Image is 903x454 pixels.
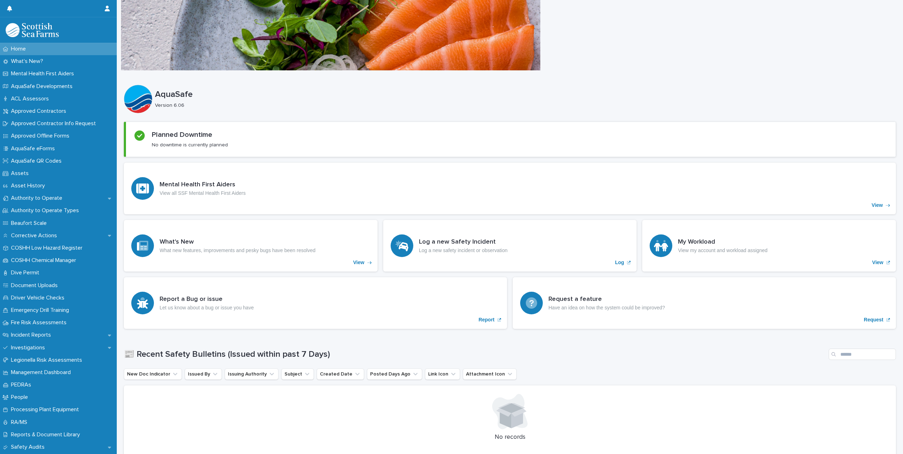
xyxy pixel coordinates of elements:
[8,332,57,338] p: Incident Reports
[353,260,364,266] p: View
[8,58,49,65] p: What's New?
[8,307,75,314] p: Emergency Drill Training
[155,103,890,109] p: Version 6.06
[678,238,767,246] h3: My Workload
[160,181,246,189] h3: Mental Health First Aiders
[8,282,63,289] p: Document Uploads
[478,317,494,323] p: Report
[6,23,59,37] img: bPIBxiqnSb2ggTQWdOVV
[160,248,315,254] p: What new features, improvements and pesky bugs have been resolved
[8,295,70,301] p: Driver Vehicle Checks
[8,232,63,239] p: Corrective Actions
[8,382,37,388] p: PEDRAs
[419,248,508,254] p: Log a new safety incident or observation
[160,305,254,311] p: Let us know about a bug or issue you have
[419,238,508,246] h3: Log a new Safety Incident
[8,394,34,401] p: People
[8,344,51,351] p: Investigations
[8,108,72,115] p: Approved Contractors
[872,260,884,266] p: View
[8,245,88,251] p: COSHH Low Hazard Register
[425,368,460,380] button: Link Icon
[615,260,624,266] p: Log
[160,190,246,196] p: View all SSF Mental Health First Aiders
[8,195,68,202] p: Authority to Operate
[317,368,364,380] button: Created Date
[124,220,378,272] a: View
[642,220,896,272] a: View
[225,368,278,380] button: Issuing Authority
[152,130,212,139] h2: Planned Downtime
[548,296,665,303] h3: Request a feature
[281,368,314,380] button: Subject
[124,163,896,214] a: View
[8,419,33,426] p: RA/MS
[152,142,228,148] p: No downtime is currently planned
[829,349,896,360] input: Search
[8,357,88,363] p: Legionella Risk Assessments
[132,433,887,441] p: No records
[160,238,315,246] h3: What's New
[155,89,893,100] p: AquaSafe
[872,202,883,208] p: View
[124,368,182,380] button: New Doc Indicator
[8,444,50,450] p: Safety Audits
[8,369,76,376] p: Management Dashboard
[548,305,665,311] p: Have an idea on how the system could be improved?
[124,277,507,329] a: Report
[8,120,102,127] p: Approved Contractor Info Request
[185,368,222,380] button: Issued By
[513,277,896,329] a: Request
[8,158,67,164] p: AquaSafe QR Codes
[463,368,517,380] button: Attachment Icon
[8,406,85,413] p: Processing Plant Equipment
[8,269,45,276] p: Dive Permit
[8,182,51,189] p: Asset History
[8,220,52,227] p: Beaufort Scale
[160,296,254,303] h3: Report a Bug or issue
[8,70,80,77] p: Mental Health First Aiders
[8,133,75,139] p: Approved Offline Forms
[8,83,78,90] p: AquaSafe Developments
[8,431,86,438] p: Reports & Document Library
[8,46,31,52] p: Home
[367,368,422,380] button: Posted Days Ago
[383,220,637,272] a: Log
[8,145,61,152] p: AquaSafe eForms
[8,95,54,102] p: ACL Assessors
[124,349,826,360] h1: 📰 Recent Safety Bulletins (Issued within past 7 Days)
[8,207,85,214] p: Authority to Operate Types
[678,248,767,254] p: View my account and workload assigned
[8,257,82,264] p: COSHH Chemical Manager
[8,170,34,177] p: Assets
[864,317,883,323] p: Request
[8,319,72,326] p: Fire Risk Assessments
